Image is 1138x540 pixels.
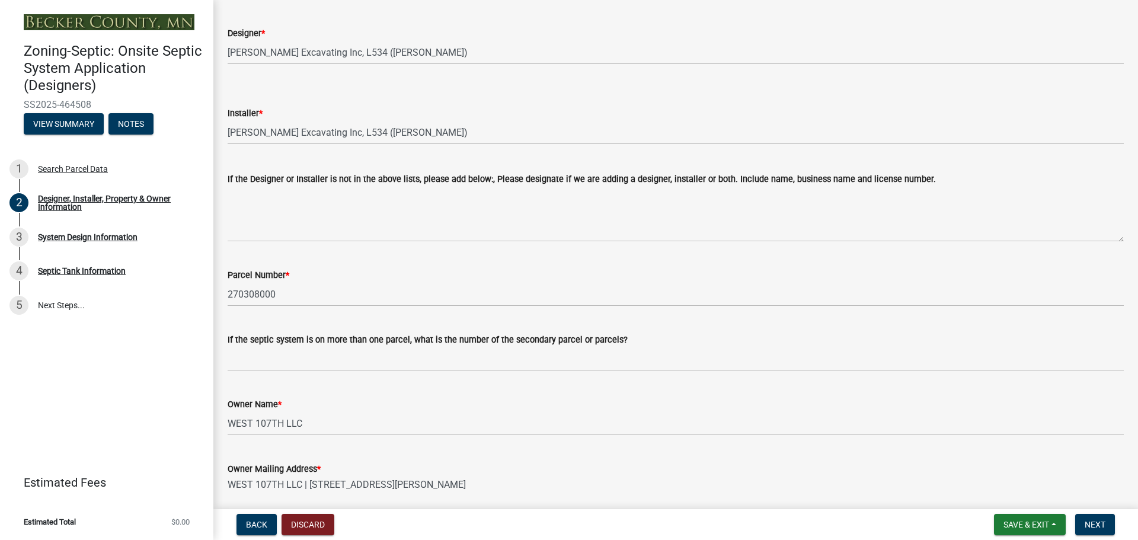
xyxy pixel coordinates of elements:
wm-modal-confirm: Notes [108,120,154,129]
div: System Design Information [38,233,138,241]
button: Save & Exit [994,514,1066,535]
label: Parcel Number [228,271,289,280]
span: $0.00 [171,518,190,526]
div: Septic Tank Information [38,267,126,275]
label: Installer [228,110,263,118]
a: Estimated Fees [9,471,194,494]
div: 5 [9,296,28,315]
span: Estimated Total [24,518,76,526]
label: If the Designer or Installer is not in the above lists, please add below:, Please designate if we... [228,175,936,184]
span: Next [1085,520,1105,529]
div: Designer, Installer, Property & Owner Information [38,194,194,211]
h4: Zoning-Septic: Onsite Septic System Application (Designers) [24,43,204,94]
div: 2 [9,193,28,212]
button: Notes [108,113,154,135]
label: Owner Name [228,401,282,409]
div: Search Parcel Data [38,165,108,173]
label: If the septic system is on more than one parcel, what is the number of the secondary parcel or pa... [228,336,628,344]
button: Discard [282,514,334,535]
button: View Summary [24,113,104,135]
img: Becker County, Minnesota [24,14,194,30]
button: Back [236,514,277,535]
wm-modal-confirm: Summary [24,120,104,129]
button: Next [1075,514,1115,535]
div: 3 [9,228,28,247]
label: Owner Mailing Address [228,465,321,474]
div: 4 [9,261,28,280]
span: Back [246,520,267,529]
span: Save & Exit [1003,520,1049,529]
label: Designer [228,30,265,38]
span: SS2025-464508 [24,99,190,110]
div: 1 [9,159,28,178]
